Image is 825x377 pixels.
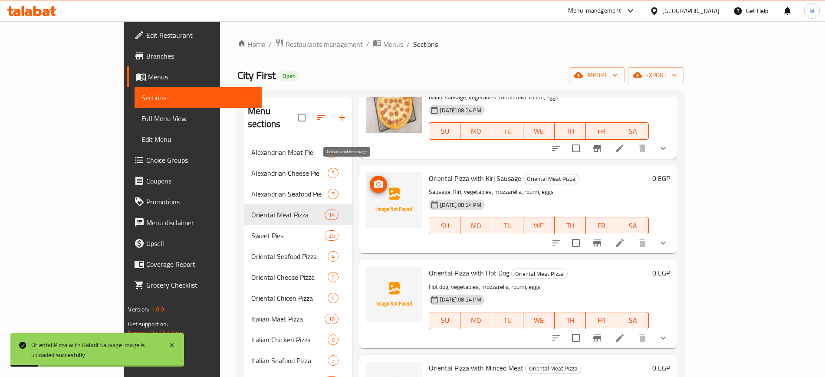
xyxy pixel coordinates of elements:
span: TH [558,220,582,232]
button: TU [492,122,523,140]
button: FR [586,312,617,329]
nav: breadcrumb [237,39,684,50]
span: Italian Maet Pizza [251,314,325,324]
span: SU [433,125,457,138]
button: upload picture [370,176,387,193]
a: Coupons [127,170,261,191]
div: Oriental Meat Pizza14 [244,204,352,225]
div: Oriental Meat Pizza [251,210,325,220]
span: Sections [141,92,254,103]
button: SU [429,217,460,234]
span: Sort sections [311,107,332,128]
span: Alexandrian Seafood Pie [251,189,328,199]
span: Menus [148,72,254,82]
a: Sections [135,87,261,108]
div: items [328,168,339,178]
span: FR [589,220,614,232]
span: Select to update [567,234,585,252]
div: Oriental Cheese Pizza5 [244,267,352,288]
div: Alexandrian Cheese Pie5 [244,163,352,184]
span: FR [589,125,614,138]
span: Branches [146,51,254,61]
div: items [328,293,339,303]
button: sort-choices [546,138,567,159]
span: 4 [328,294,338,302]
span: import [576,70,618,81]
button: TH [555,217,586,234]
span: 5 [328,169,338,177]
span: TH [558,125,582,138]
button: SA [617,122,648,140]
span: SA [621,220,645,232]
span: Promotions [146,197,254,207]
button: delete [632,138,653,159]
svg: Show Choices [658,238,668,248]
a: Coverage Report [127,254,261,275]
span: TU [496,125,520,138]
span: MO [464,220,488,232]
span: Select to update [567,329,585,347]
span: WE [527,125,551,138]
span: Oriental Chicen Pizza [251,293,328,303]
a: Menus [373,39,403,50]
button: TU [492,217,523,234]
button: sort-choices [546,328,567,348]
div: Alexandrian Seafood Pie5 [244,184,352,204]
span: Italian Chicken Pizza [251,334,328,345]
div: items [325,210,339,220]
a: Menu disclaimer [127,212,261,233]
span: 4 [328,252,338,261]
p: Sausage, Kiri, vegetables, mozzarella, roumi, eggs [429,187,648,197]
span: Full Menu View [141,113,254,124]
span: Edit Menu [141,134,254,144]
a: Choice Groups [127,150,261,170]
span: Alexandrian Cheese Pie [251,168,328,178]
span: WE [527,220,551,232]
img: Oriental Pizza with Baladi Sausage [366,77,422,133]
a: Branches [127,46,261,66]
button: SU [429,122,460,140]
a: Promotions [127,191,261,212]
div: Oriental Pizza with Baladi Sausage image is uploaded succesfully [31,340,160,360]
span: 14 [325,148,338,157]
div: items [328,189,339,199]
li: / [269,39,272,49]
div: Alexandrian Meat Pie14 [244,142,352,163]
button: FR [586,217,617,234]
a: Edit menu item [615,143,625,154]
div: Oriental Seafood Pizza4 [244,246,352,267]
button: show more [653,138,674,159]
div: items [328,334,339,345]
span: SU [433,220,457,232]
button: FR [586,122,617,140]
span: [DATE] 08:24 PM [437,201,485,209]
span: 16 [325,315,338,323]
div: items [328,272,339,282]
div: Oriental Chicen Pizza4 [244,288,352,308]
span: Open [279,72,299,80]
a: Edit menu item [615,238,625,248]
div: Italian Chicken Pizza9 [244,329,352,350]
h2: Menu sections [248,105,298,131]
div: Sweet Pies30 [244,225,352,246]
span: 7 [328,357,338,365]
a: Support.OpsPlatform [128,327,183,338]
button: TH [555,312,586,329]
div: Oriental Cheese Pizza [251,272,328,282]
span: Oriental Pizza with Hot Dog [429,266,509,279]
span: SU [433,314,457,327]
div: Oriental Meat Pizza [511,269,568,279]
span: M [809,6,815,16]
button: WE [523,122,555,140]
span: TU [496,220,520,232]
span: Oriental Meat Pizza [526,364,581,374]
button: SA [617,312,648,329]
h6: 0 EGP [652,267,670,279]
a: Menus [127,66,261,87]
span: Restaurants management [286,39,363,49]
button: WE [523,312,555,329]
button: sort-choices [546,233,567,253]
